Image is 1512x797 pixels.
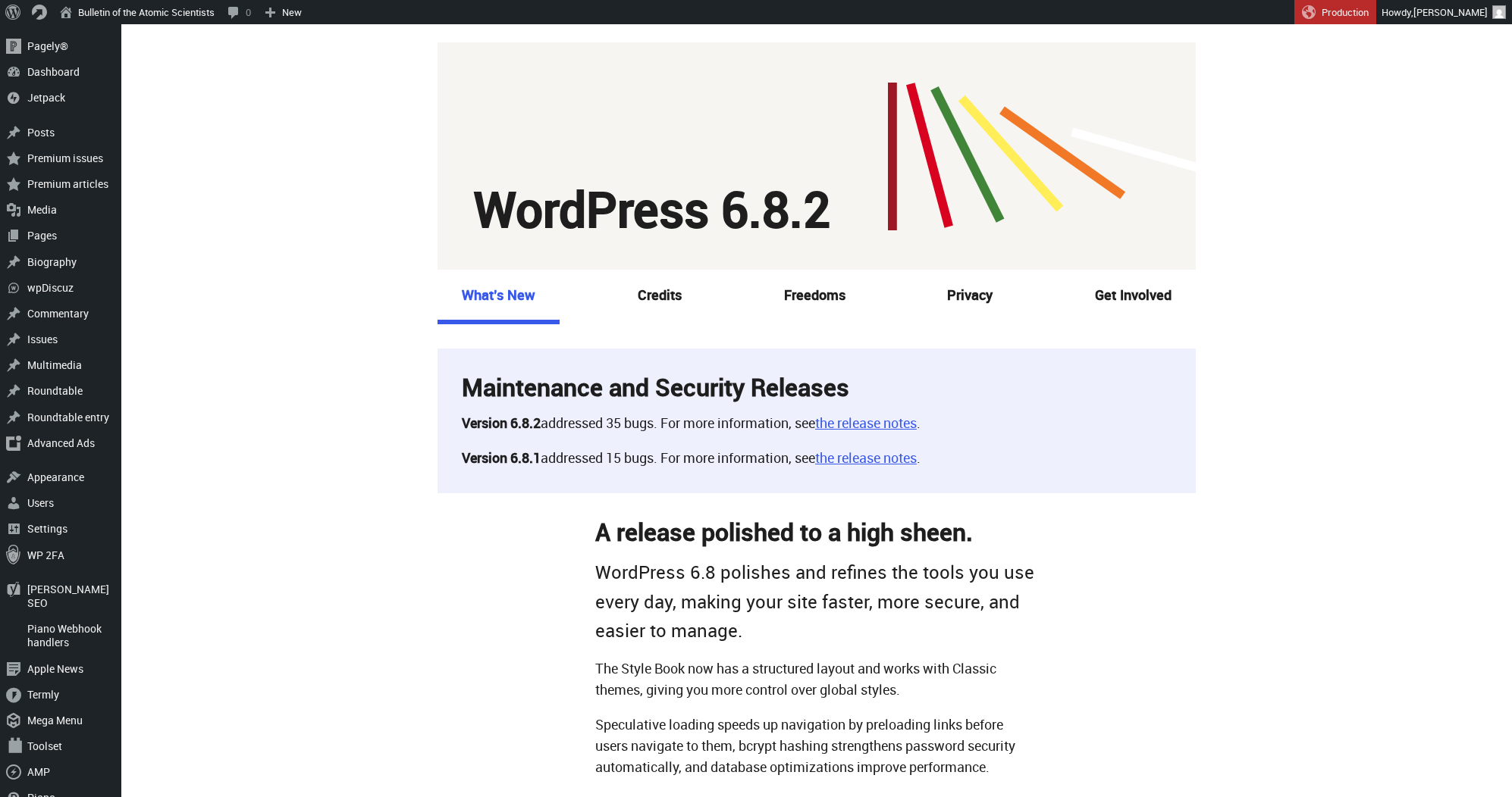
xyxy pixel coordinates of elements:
p: Speculative loading speeds up navigation by preloading links before users navigate to them, bcryp... [595,714,1038,778]
p: addressed 15 bugs. For more information, see . [462,448,1172,469]
p: The Style Book now has a structured layout and works with Classic themes, giving you more control... [595,658,1038,701]
nav: Secondary menu [438,270,1196,324]
span: [PERSON_NAME] [1413,5,1488,19]
strong: Version 6.8.2 [462,414,541,432]
a: the release notes [815,414,917,432]
a: What’s New [438,270,560,324]
a: Freedoms [760,270,870,322]
h2: A release polished to a high sheen. [595,517,1038,545]
a: Credits [613,270,706,322]
a: Privacy [923,270,1017,322]
p: addressed 35 bugs. For more information, see . [462,413,1172,434]
h2: Maintenance and Security Releases [462,373,1172,401]
strong: Version 6.8.1 [462,449,541,467]
p: WordPress 6.8 polishes and refines the tools you use every day, making your site faster, more sec... [595,558,1038,645]
a: the release notes [815,449,917,467]
a: Get Involved [1071,270,1196,322]
h1: WordPress 6.8.2 [474,185,830,233]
